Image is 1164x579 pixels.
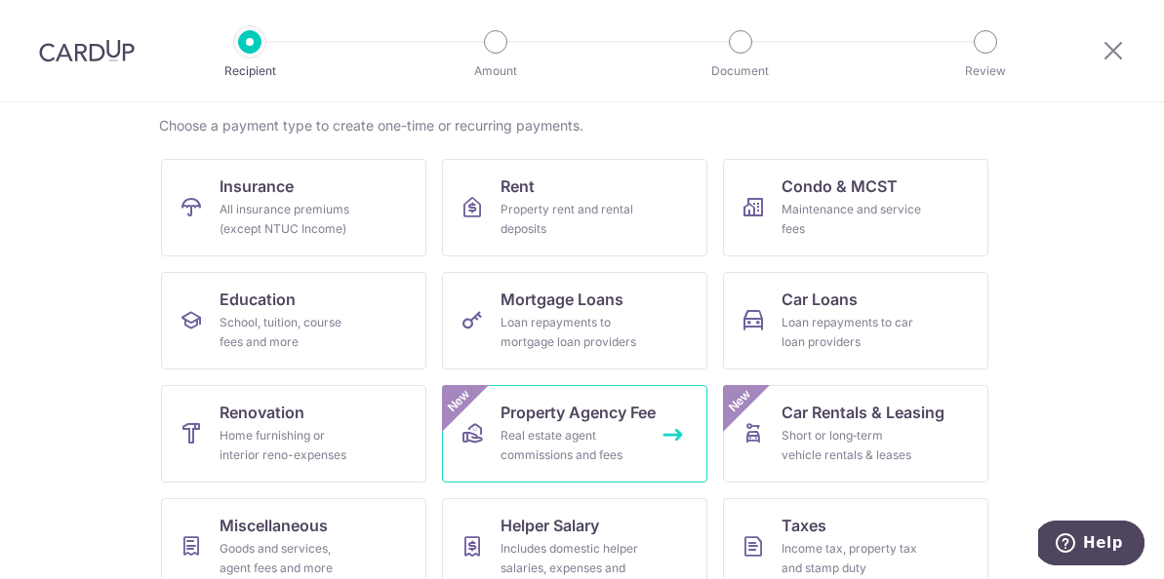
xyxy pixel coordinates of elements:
[1038,521,1144,569] iframe: Opens a widget where you can find more information
[159,116,1006,135] div: Choose a payment type to create one-time or recurring payments.
[501,200,641,239] div: Property rent and rental deposits
[782,288,858,311] span: Car Loans
[782,539,922,578] div: Income tax, property tax and stamp duty
[442,385,707,482] a: Property Agency FeeReal estate agent commissions and feesNew
[442,385,474,417] span: New
[782,174,898,198] span: Condo & MCST
[913,61,1058,81] p: Review
[45,14,85,31] span: Help
[220,288,296,311] span: Education
[782,200,922,239] div: Maintenance and service fees
[723,159,988,256] a: Condo & MCSTMaintenance and service fees
[220,426,360,465] div: Home furnishing or interior reno-expenses
[782,401,944,424] span: Car Rentals & Leasing
[782,514,826,537] span: Taxes
[220,539,360,578] div: Goods and services, agent fees and more
[501,514,599,537] span: Helper Salary
[442,159,707,256] a: RentProperty rent and rental deposits
[442,272,707,369] a: Mortgage LoansLoan repayments to mortgage loan providers
[220,514,328,537] span: Miscellaneous
[723,385,988,482] a: Car Rentals & LeasingShort or long‑term vehicle rentals & leasesNew
[723,385,755,417] span: New
[161,159,426,256] a: InsuranceAll insurance premiums (except NTUC Income)
[782,426,922,465] div: Short or long‑term vehicle rentals & leases
[782,313,922,352] div: Loan repayments to car loan providers
[161,385,426,482] a: RenovationHome furnishing or interior reno-expenses
[178,61,322,81] p: Recipient
[220,200,360,239] div: All insurance premiums (except NTUC Income)
[161,272,426,369] a: EducationSchool, tuition, course fees and more
[501,401,656,424] span: Property Agency Fee
[501,288,623,311] span: Mortgage Loans
[501,426,641,465] div: Real estate agent commissions and fees
[501,313,641,352] div: Loan repayments to mortgage loan providers
[220,313,360,352] div: School, tuition, course fees and more
[723,272,988,369] a: Car LoansLoan repayments to car loan providers
[423,61,568,81] p: Amount
[220,174,294,198] span: Insurance
[668,61,813,81] p: Document
[39,39,135,62] img: CardUp
[501,174,535,198] span: Rent
[220,401,304,424] span: Renovation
